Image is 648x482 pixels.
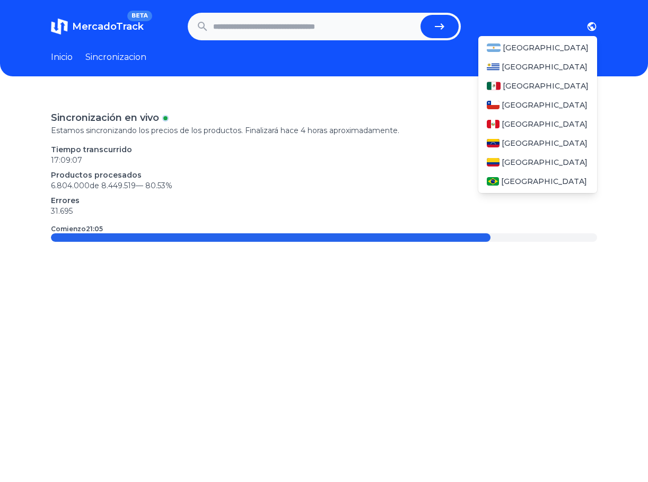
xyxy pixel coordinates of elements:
[86,225,103,233] time: 21:05
[478,57,597,76] a: Uruguay[GEOGRAPHIC_DATA]
[478,134,597,153] a: Venezuela[GEOGRAPHIC_DATA]
[478,76,597,95] a: Mexico[GEOGRAPHIC_DATA]
[145,181,172,190] span: 80.53 %
[501,176,587,187] span: [GEOGRAPHIC_DATA]
[85,51,146,64] a: Sincronizacion
[502,100,588,110] span: [GEOGRAPHIC_DATA]
[487,158,500,166] img: Colombia
[502,119,588,129] span: [GEOGRAPHIC_DATA]
[503,42,589,53] span: [GEOGRAPHIC_DATA]
[478,38,597,57] a: Argentina[GEOGRAPHIC_DATA]
[51,180,597,191] p: 6.804.000 de 8.449.519 —
[51,195,597,206] p: Errores
[51,110,159,125] p: Sincronización en vivo
[478,115,597,134] a: Peru[GEOGRAPHIC_DATA]
[51,18,68,35] img: MercadoTrack
[478,172,597,191] a: Brasil[GEOGRAPHIC_DATA]
[487,139,500,147] img: Venezuela
[51,125,597,136] p: Estamos sincronizando los precios de los productos. Finalizará hace 4 horas aproximadamente.
[51,170,597,180] p: Productos procesados
[51,18,144,35] a: MercadoTrackBETA
[487,177,499,186] img: Brasil
[487,82,501,90] img: Mexico
[51,51,73,64] a: Inicio
[51,206,597,216] p: 31.695
[487,43,501,52] img: Argentina
[127,11,152,21] span: BETA
[51,155,82,165] time: 17:09:07
[478,153,597,172] a: Colombia[GEOGRAPHIC_DATA]
[51,225,103,233] p: Comienzo
[478,95,597,115] a: Chile[GEOGRAPHIC_DATA]
[502,157,588,168] span: [GEOGRAPHIC_DATA]
[72,21,144,32] span: MercadoTrack
[487,120,500,128] img: Peru
[51,144,597,155] p: Tiempo transcurrido
[502,62,588,72] span: [GEOGRAPHIC_DATA]
[487,63,500,71] img: Uruguay
[487,101,500,109] img: Chile
[502,138,588,148] span: [GEOGRAPHIC_DATA]
[503,81,589,91] span: [GEOGRAPHIC_DATA]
